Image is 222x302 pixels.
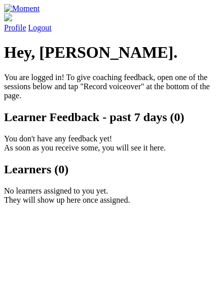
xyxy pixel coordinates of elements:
[4,4,40,13] img: Moment
[4,110,218,124] h2: Learner Feedback - past 7 days (0)
[4,186,218,205] p: No learners assigned to you yet. They will show up here once assigned.
[28,23,52,32] a: Logout
[4,134,218,153] p: You don't have any feedback yet! As soon as you receive some, you will see it here.
[4,73,218,100] p: You are logged in! To give coaching feedback, open one of the sessions below and tap "Record voic...
[4,163,218,176] h2: Learners (0)
[4,43,218,62] h1: Hey, [PERSON_NAME].
[4,13,218,32] a: Profile
[4,13,12,21] img: default_avatar-b4e2223d03051bc43aaaccfb402a43260a3f17acc7fafc1603fdf008d6cba3c9.png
